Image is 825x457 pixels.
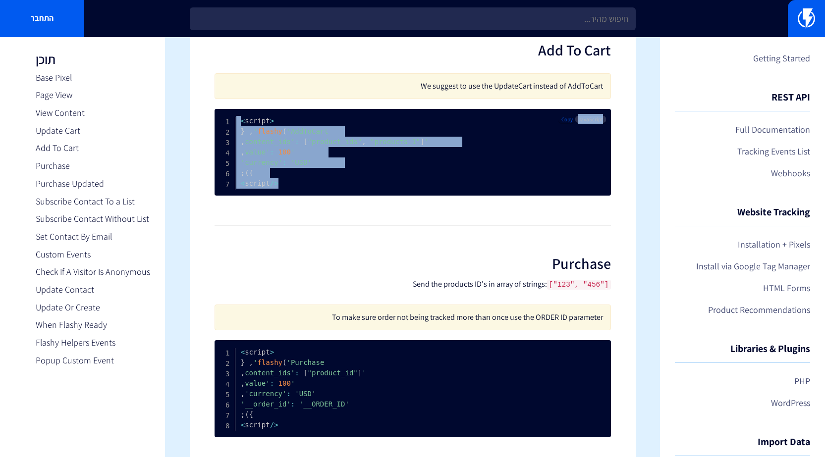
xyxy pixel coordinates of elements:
a: Subscribe Contact To a List [36,195,150,208]
span: "products_1" [370,138,420,146]
button: Copy [558,116,575,123]
span: < [270,117,274,125]
h2: Purchase [215,255,611,272]
span: , [241,379,245,387]
span: , [241,369,245,377]
a: Tracking Events List [675,143,810,160]
a: Update Contact [36,283,150,296]
a: View Content [36,106,150,119]
a: When Flashy Ready [36,318,150,331]
span: '__ORDER_ID__' [241,400,345,408]
span: , [241,138,245,146]
a: Custom Events [36,248,150,261]
span: : [270,379,274,387]
span: , [362,138,366,146]
span: flashy [257,358,282,366]
span: Copy [561,116,573,123]
h4: Import Data [675,436,810,456]
span: < [274,179,278,187]
a: Purchase [36,159,150,172]
a: Webhooks [675,165,810,182]
span: / [270,421,274,429]
a: Update Cart [36,124,150,137]
a: Getting Started [675,50,810,67]
a: Installation + Pixels [675,236,810,253]
span: > [241,117,245,125]
a: Popup Custom Event [36,354,150,367]
h4: Website Tracking [675,206,810,226]
p: Send the products ID's in array of strings: [215,279,611,290]
span: , [249,358,253,366]
a: Subscribe Contact Without List [36,212,150,225]
a: WordPress [675,395,810,411]
span: < [274,421,278,429]
span: 'value' [245,148,295,156]
span: 100 [278,379,291,387]
h3: תוכן [36,52,150,66]
code: script script [241,348,399,429]
span: [ [303,138,307,146]
span: 'content_ids' [245,138,429,146]
a: Set Contact By Email [36,230,150,243]
span: : [295,138,299,146]
span: } [249,410,253,418]
span: ) [245,410,249,418]
a: HTML Forms [675,280,810,297]
span: } [249,169,253,177]
span: : [282,158,286,166]
span: ] [358,369,362,377]
h2: Add To Cart [215,42,611,58]
a: Update Or Create [36,301,150,314]
code: ["123", "456"] [547,280,611,290]
span: ) [245,169,249,177]
span: 'Purchase' [253,358,324,366]
span: ; [241,169,245,177]
a: Full Documentation [675,121,810,138]
span: 'order_id' [253,400,349,408]
span: : [295,369,299,377]
a: Product Recommendations [675,302,810,318]
span: : [291,400,295,408]
span: ( [282,127,286,135]
a: Page View [36,89,150,102]
span: 'content_ids' [245,369,366,377]
span: : [286,390,290,398]
span: , [241,390,245,398]
span: 'currency' [245,158,312,166]
span: 'currency' [249,390,316,398]
span: { [241,358,245,366]
span: { [241,127,245,135]
span: 'AddToCart' [253,127,329,135]
a: Flashy Helpers Events [36,336,150,349]
a: PHP [675,373,810,390]
a: Add To Cart [36,142,150,154]
span: > [241,348,245,356]
a: Base Pixel [36,71,150,84]
a: Check If A Visitor Is Anonymous [36,265,150,278]
h4: REST API [675,92,810,111]
span: JavaScript [575,116,605,123]
h4: Libraries & Plugins [675,343,810,363]
span: flashy [257,127,282,135]
span: ( [282,358,286,366]
p: We suggest to use the UpdateCart instead of AddToCart [222,81,603,91]
span: 'USD' [245,390,312,398]
code: script script [241,117,462,187]
a: Purchase Updated [36,177,150,190]
span: 100 [278,148,291,156]
p: To make sure order not being tracked more than once use the ORDER ID parameter [222,312,603,322]
span: 'value' [245,379,295,387]
span: ] [420,138,424,146]
span: , [249,127,253,135]
span: > [241,179,245,187]
span: , [241,148,245,156]
span: [ [303,369,307,377]
span: "product_id" [308,369,358,377]
span: "product_ids" [308,138,362,146]
a: Install via Google Tag Manager [675,258,810,275]
span: < [270,348,274,356]
span: 'USD' [241,158,308,166]
span: > [241,421,245,429]
span: ; [241,410,245,418]
input: חיפוש מהיר... [190,7,636,30]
